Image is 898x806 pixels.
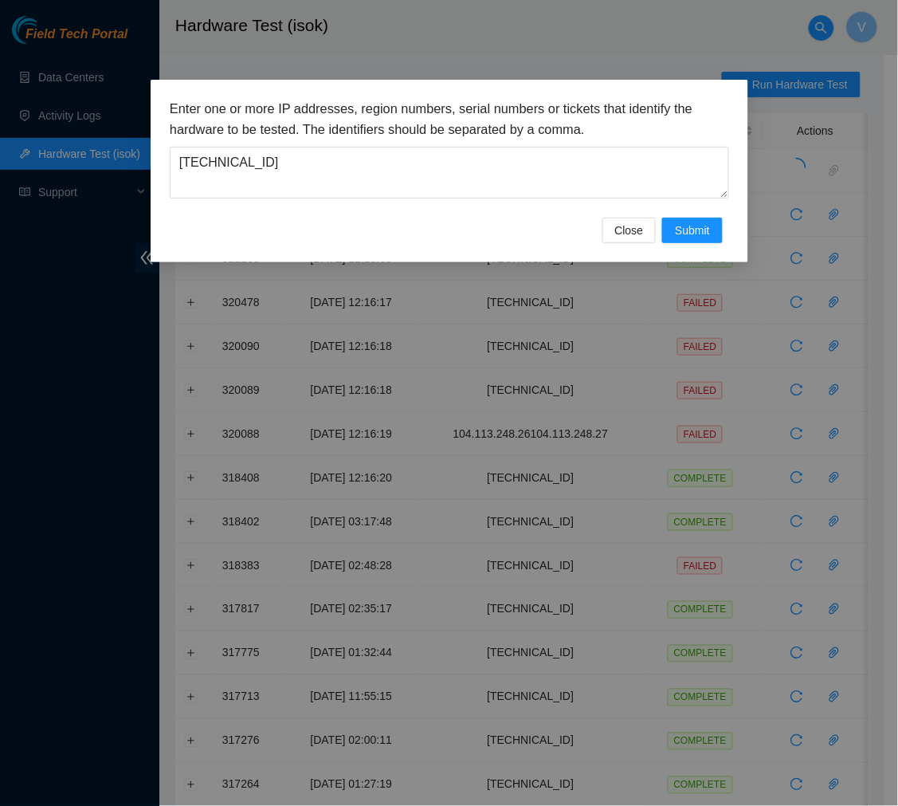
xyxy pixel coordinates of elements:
button: Close [602,218,656,243]
span: Close [614,222,643,239]
h3: Enter one or more IP addresses, region numbers, serial numbers or tickets that identify the hardw... [170,99,729,140]
span: Submit [675,222,710,239]
textarea: [TECHNICAL_ID] [170,147,729,199]
button: Submit [662,218,723,243]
